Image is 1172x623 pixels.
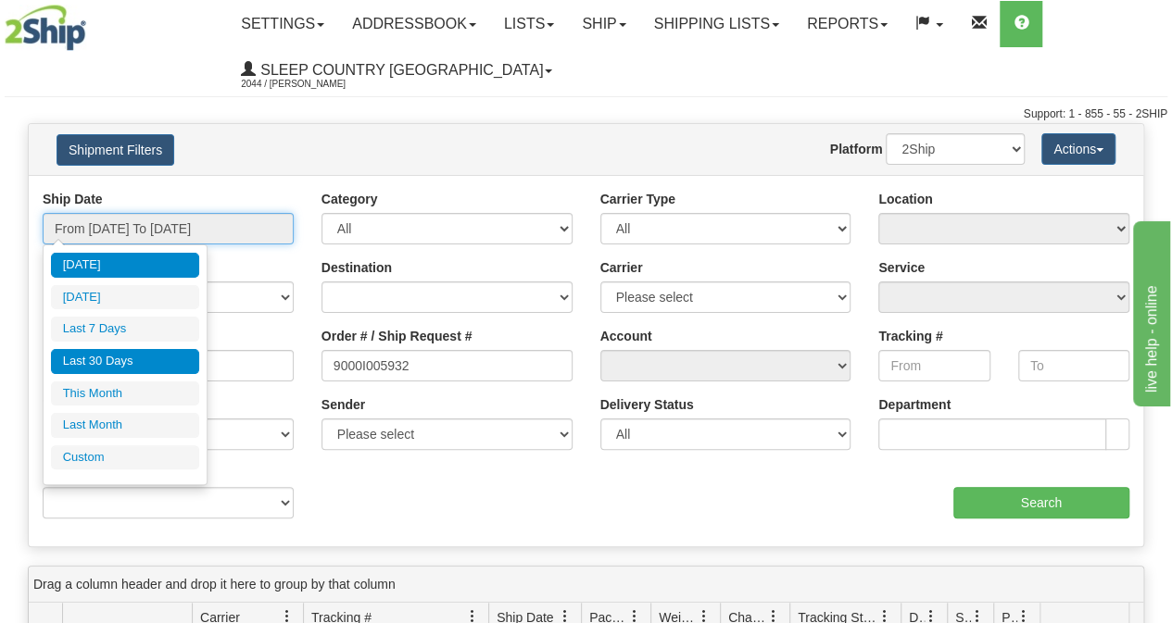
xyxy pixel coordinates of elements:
button: Shipment Filters [57,134,174,166]
div: grid grouping header [29,567,1143,603]
label: Delivery Status [600,395,694,414]
label: Location [878,190,932,208]
input: From [878,350,989,381]
button: Actions [1041,133,1115,165]
a: Reports [793,1,901,47]
label: Ship Date [43,190,103,208]
li: This Month [51,381,199,406]
a: Shipping lists [640,1,793,47]
input: To [1018,350,1129,381]
li: Last 30 Days [51,349,199,374]
label: Tracking # [878,327,942,345]
div: Support: 1 - 855 - 55 - 2SHIP [5,106,1167,122]
li: Custom [51,445,199,470]
div: live help - online [14,11,171,33]
li: [DATE] [51,285,199,310]
input: Search [953,487,1130,518]
span: 2044 / [PERSON_NAME] [241,75,380,93]
a: Lists [490,1,568,47]
label: Category [321,190,378,208]
li: Last Month [51,413,199,438]
iframe: chat widget [1129,217,1170,405]
label: Service [878,258,925,277]
img: logo2044.jpg [5,5,86,51]
li: Last 7 Days [51,317,199,342]
label: Carrier [600,258,643,277]
a: Ship [568,1,639,47]
label: Order # / Ship Request # [321,327,473,345]
label: Destination [321,258,392,277]
label: Account [600,327,652,345]
label: Platform [830,140,883,158]
label: Sender [321,395,365,414]
span: Sleep Country [GEOGRAPHIC_DATA] [256,62,543,78]
label: Department [878,395,951,414]
a: Settings [227,1,338,47]
li: [DATE] [51,253,199,278]
label: Carrier Type [600,190,675,208]
a: Addressbook [338,1,490,47]
a: Sleep Country [GEOGRAPHIC_DATA] 2044 / [PERSON_NAME] [227,47,566,93]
